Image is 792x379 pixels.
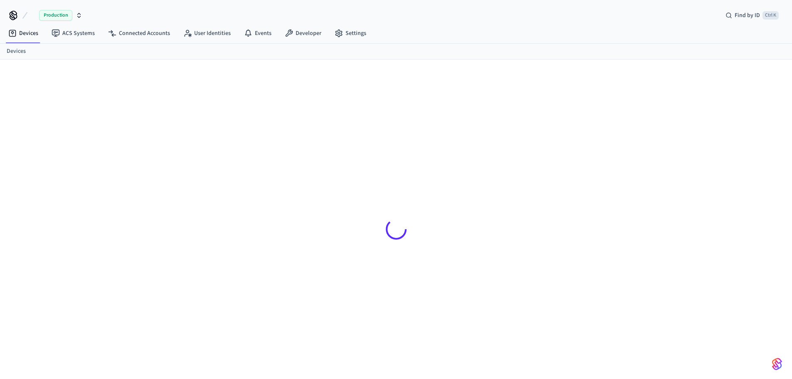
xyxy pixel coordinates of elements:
a: Devices [2,26,45,41]
a: Settings [328,26,373,41]
a: Connected Accounts [101,26,177,41]
a: Events [237,26,278,41]
a: Devices [7,47,26,56]
span: Ctrl K [762,11,779,20]
span: Find by ID [735,11,760,20]
a: User Identities [177,26,237,41]
img: SeamLogoGradient.69752ec5.svg [772,357,782,371]
span: Production [39,10,72,21]
a: ACS Systems [45,26,101,41]
a: Developer [278,26,328,41]
div: Find by IDCtrl K [719,8,785,23]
